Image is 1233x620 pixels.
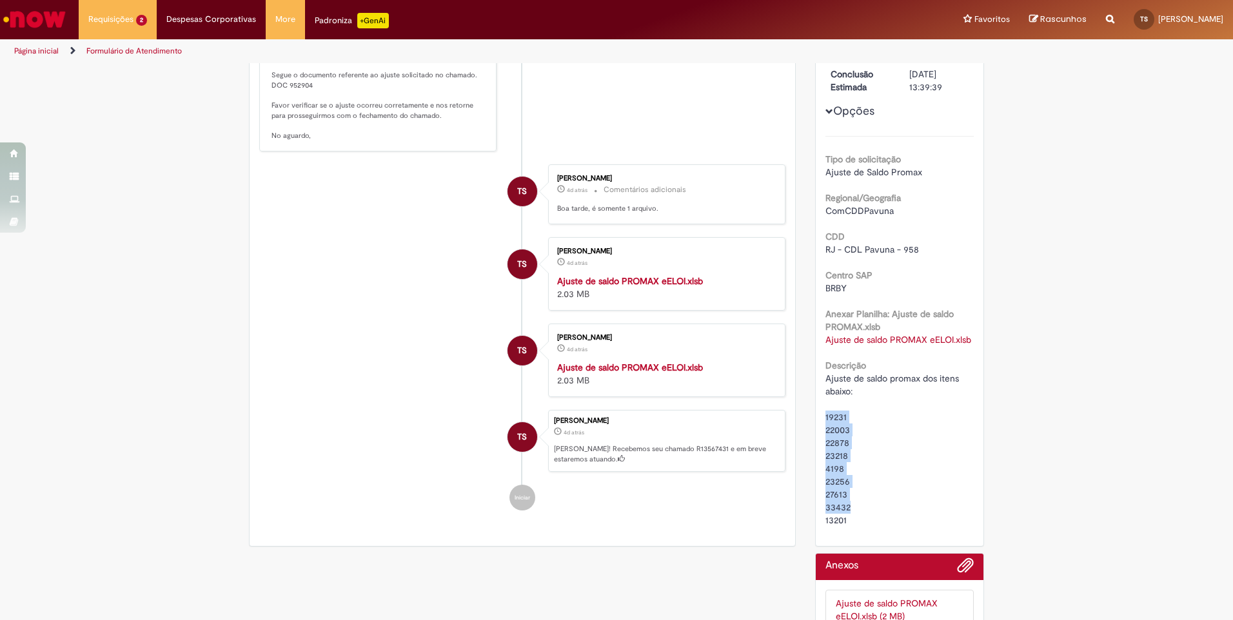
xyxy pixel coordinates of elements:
[564,429,584,436] time: 25/09/2025 15:39:36
[825,244,919,255] span: RJ - CDL Pavuna - 958
[825,166,922,178] span: Ajuste de Saldo Promax
[557,334,772,342] div: [PERSON_NAME]
[825,231,845,242] b: CDD
[825,205,894,217] span: ComCDDPavuna
[564,429,584,436] span: 4d atrás
[508,249,537,279] div: Thaynara De Sousa
[88,13,133,26] span: Requisições
[275,13,295,26] span: More
[825,153,901,165] b: Tipo de solicitação
[554,444,778,464] p: [PERSON_NAME]! Recebemos seu chamado R13567431 e em breve estaremos atuando.
[1029,14,1087,26] a: Rascunhos
[86,46,182,56] a: Formulário de Atendimento
[357,13,389,28] p: +GenAi
[825,560,858,572] h2: Anexos
[825,282,847,294] span: BRBY
[604,184,686,195] small: Comentários adicionais
[1,6,68,32] img: ServiceNow
[508,336,537,365] div: Thaynara De Sousa
[825,373,962,526] span: Ajuste de saldo promax dos itens abaixo: 19231 22003 22878 23218 4198 23256 27613 33432 13201
[136,15,147,26] span: 2
[825,192,901,204] b: Regional/Geografia
[825,269,873,281] b: Centro SAP
[567,345,587,353] span: 4d atrás
[1040,13,1087,25] span: Rascunhos
[821,68,900,93] dt: Conclusão Estimada
[1158,14,1223,24] span: [PERSON_NAME]
[517,176,527,207] span: TS
[517,249,527,280] span: TS
[271,50,486,141] p: Bom dia / Boa tarde, tudo bem? Segue o documento referente ao ajuste solicitado no chamado. DOC 9...
[567,259,587,267] span: 4d atrás
[567,186,587,194] span: 4d atrás
[517,335,527,366] span: TS
[166,13,256,26] span: Despesas Corporativas
[508,177,537,206] div: Thaynara De Sousa
[259,410,785,472] li: Thaynara De Sousa
[315,13,389,28] div: Padroniza
[825,334,971,345] a: Download de Ajuste de saldo PROMAX eELOI.xlsb
[557,247,772,255] div: [PERSON_NAME]
[557,204,772,214] p: Boa tarde, é somente 1 arquivo.
[909,68,969,93] div: [DATE] 13:39:39
[557,275,772,300] div: 2.03 MB
[508,422,537,452] div: Thaynara De Sousa
[14,46,59,56] a: Página inicial
[825,308,954,333] b: Anexar Planilha: Ajuste de saldo PROMAX.xlsb
[567,345,587,353] time: 25/09/2025 15:39:15
[1140,15,1148,23] span: TS
[825,360,866,371] b: Descrição
[557,361,772,387] div: 2.03 MB
[974,13,1010,26] span: Favoritos
[554,417,778,425] div: [PERSON_NAME]
[957,557,974,580] button: Adicionar anexos
[557,175,772,182] div: [PERSON_NAME]
[557,362,703,373] a: Ajuste de saldo PROMAX eELOI.xlsb
[517,421,527,452] span: TS
[10,39,813,63] ul: Trilhas de página
[557,275,703,287] a: Ajuste de saldo PROMAX eELOI.xlsb
[567,259,587,267] time: 25/09/2025 15:39:24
